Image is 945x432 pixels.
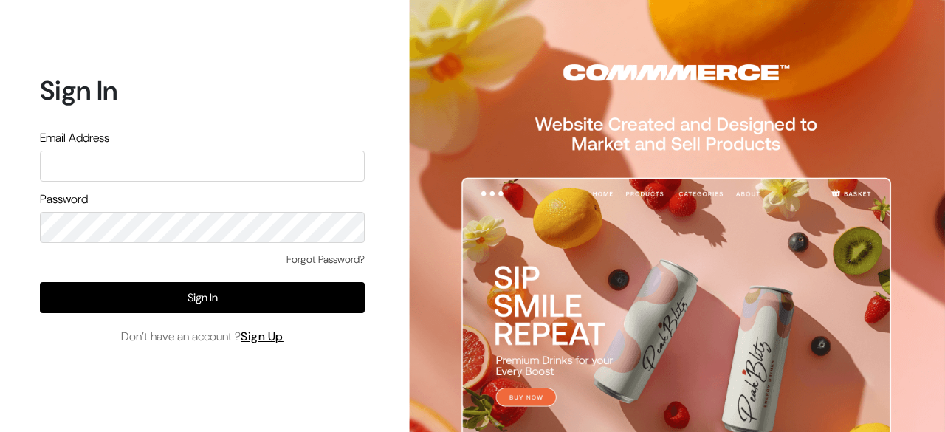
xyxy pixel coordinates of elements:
a: Sign Up [241,329,283,344]
button: Sign In [40,282,365,313]
label: Email Address [40,129,109,147]
label: Password [40,191,88,208]
h1: Sign In [40,75,365,106]
span: Don’t have an account ? [121,328,283,346]
a: Forgot Password? [286,252,365,267]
